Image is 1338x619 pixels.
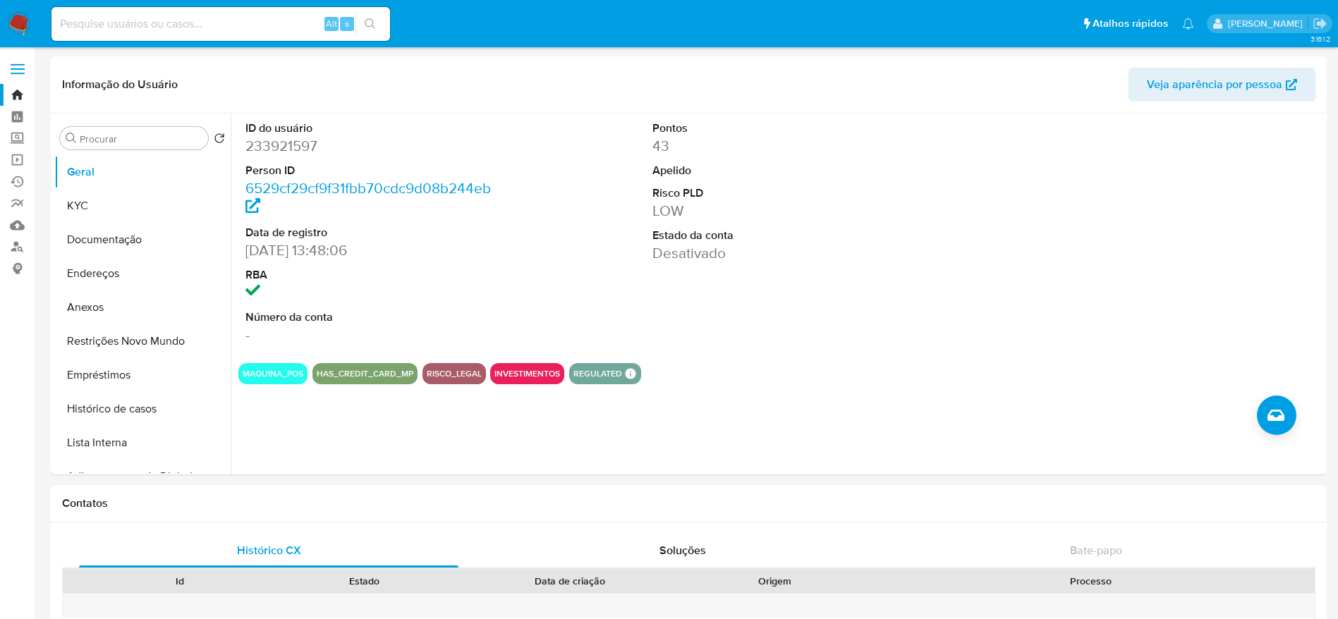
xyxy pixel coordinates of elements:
span: Veja aparência por pessoa [1147,68,1282,102]
span: Alt [326,17,337,30]
button: Endereços [54,257,231,290]
dd: 233921597 [245,136,503,156]
dd: 43 [652,136,910,156]
dt: Estado da conta [652,228,910,243]
p: eduardo.dutra@mercadolivre.com [1228,17,1308,30]
div: Id [97,574,262,588]
span: Histórico CX [237,542,301,558]
dt: Pontos [652,121,910,136]
button: Anexos [54,290,231,324]
h1: Informação do Usuário [62,78,178,92]
button: Restrições Novo Mundo [54,324,231,358]
button: Adiantamentos de Dinheiro [54,460,231,494]
dt: Número da conta [245,309,503,325]
button: search-icon [355,14,384,34]
span: Soluções [659,542,706,558]
div: Estado [282,574,447,588]
span: s [345,17,349,30]
dd: Desativado [652,243,910,263]
div: Processo [877,574,1305,588]
div: Origem [693,574,858,588]
dd: [DATE] 13:48:06 [245,240,503,260]
dd: LOW [652,201,910,221]
button: Veja aparência por pessoa [1129,68,1315,102]
button: Geral [54,155,231,189]
a: 6529cf29cf9f31fbb70cdc9d08b244eb [245,178,491,218]
button: Histórico de casos [54,392,231,426]
button: Lista Interna [54,426,231,460]
dt: Data de registro [245,225,503,240]
input: Pesquise usuários ou casos... [51,15,390,33]
span: Atalhos rápidos [1093,16,1168,31]
span: Bate-papo [1070,542,1122,558]
a: Notificações [1182,18,1194,30]
dd: - [245,325,503,345]
div: Data de criação [467,574,673,588]
dt: Person ID [245,163,503,178]
button: Documentação [54,223,231,257]
button: Retornar ao pedido padrão [214,133,225,148]
dt: RBA [245,267,503,283]
button: Procurar [66,133,77,144]
button: Empréstimos [54,358,231,392]
button: KYC [54,189,231,223]
dt: Apelido [652,163,910,178]
input: Procurar [80,133,202,145]
dt: Risco PLD [652,185,910,201]
dt: ID do usuário [245,121,503,136]
h1: Contatos [62,496,1315,510]
a: Sair [1313,16,1327,31]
